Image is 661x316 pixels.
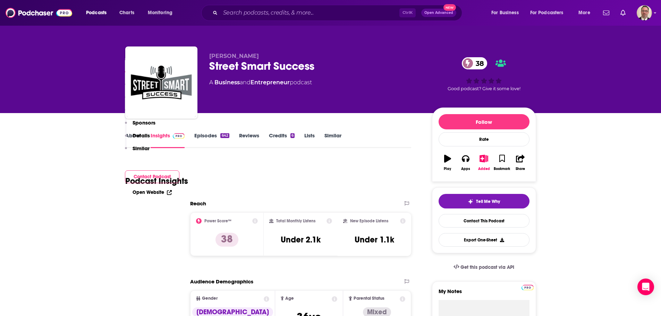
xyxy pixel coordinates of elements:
span: Age [285,296,294,301]
span: Gender [202,296,218,301]
div: 6 [290,133,295,138]
span: Good podcast? Give it some love! [448,86,520,91]
button: Follow [439,114,529,129]
button: Export One-Sheet [439,233,529,247]
span: Podcasts [86,8,107,18]
img: User Profile [637,5,652,20]
p: Details [133,132,150,139]
div: Apps [461,167,470,171]
button: open menu [81,7,116,18]
h2: Total Monthly Listens [276,219,315,223]
div: Play [444,167,451,171]
span: and [240,79,251,86]
span: Monitoring [148,8,172,18]
a: 38 [462,57,488,69]
a: Charts [115,7,138,18]
button: tell me why sparkleTell Me Why [439,194,529,208]
span: Ctrl K [399,8,416,17]
a: Reviews [239,132,259,148]
h2: Reach [190,200,206,207]
div: Bookmark [494,167,510,171]
a: Get this podcast via API [448,259,520,276]
a: Similar [324,132,341,148]
a: Pro website [522,284,534,290]
div: Open Intercom Messenger [637,279,654,295]
a: Entrepreneur [251,79,290,86]
button: Contact Podcast [125,170,179,183]
img: Street Smart Success [127,48,196,117]
h2: Power Score™ [204,219,231,223]
button: open menu [574,7,599,18]
div: Added [478,167,490,171]
img: Podchaser Pro [522,285,534,290]
span: Charts [119,8,134,18]
div: 38Good podcast? Give it some love! [432,53,536,96]
img: Podchaser - Follow, Share and Rate Podcasts [6,6,72,19]
span: [PERSON_NAME] [209,53,259,59]
button: open menu [143,7,181,18]
span: 38 [469,57,488,69]
div: A podcast [209,78,312,87]
button: Play [439,150,457,175]
button: Share [511,150,529,175]
a: Show notifications dropdown [600,7,612,19]
a: Credits6 [269,132,295,148]
div: Share [516,167,525,171]
button: open menu [486,7,527,18]
span: For Business [491,8,519,18]
button: Bookmark [493,150,511,175]
p: Similar [133,145,150,152]
h2: Audience Demographics [190,278,253,285]
a: Show notifications dropdown [618,7,628,19]
button: Apps [457,150,475,175]
button: Details [125,132,150,145]
span: Parental Status [354,296,384,301]
span: New [443,4,456,11]
button: Added [475,150,493,175]
span: Logged in as PercPodcast [637,5,652,20]
button: Show profile menu [637,5,652,20]
button: Similar [125,145,150,158]
div: Search podcasts, credits, & more... [208,5,469,21]
a: Lists [304,132,315,148]
h3: Under 1.1k [355,234,394,245]
span: Get this podcast via API [460,264,514,270]
img: tell me why sparkle [468,199,473,204]
div: 642 [220,133,229,138]
label: My Notes [439,288,529,300]
span: For Podcasters [530,8,563,18]
a: Open Website [133,189,172,195]
a: Business [214,79,240,86]
h2: New Episode Listens [350,219,388,223]
h3: Under 2.1k [281,234,321,245]
span: Tell Me Why [476,199,500,204]
a: Contact This Podcast [439,214,529,228]
div: Rate [439,132,529,146]
a: Episodes642 [194,132,229,148]
span: Open Advanced [424,11,453,15]
button: Open AdvancedNew [421,9,456,17]
p: 38 [215,233,238,247]
button: open menu [526,7,574,18]
span: More [578,8,590,18]
input: Search podcasts, credits, & more... [220,7,399,18]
